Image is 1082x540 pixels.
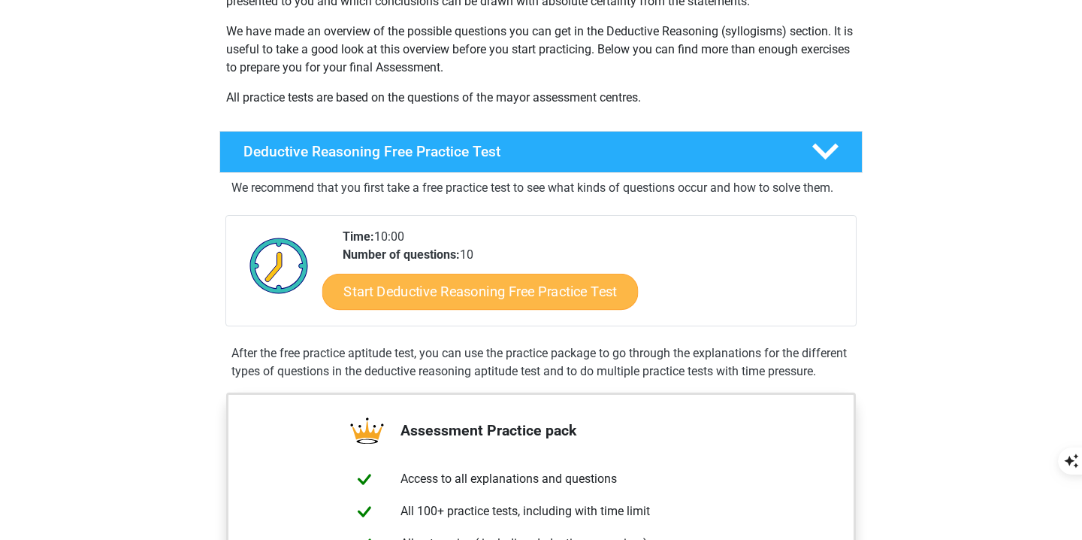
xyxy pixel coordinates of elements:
[225,344,857,381] div: After the free practice aptitude test, you can use the practice package to go through the explana...
[343,229,374,244] b: Time:
[243,143,787,160] h4: Deductive Reasoning Free Practice Test
[241,228,317,303] img: Clock
[331,228,855,326] div: 10:00 10
[343,247,460,262] b: Number of questions:
[226,23,856,77] p: We have made an overview of the possible questions you can get in the Deductive Reasoning (syllog...
[226,89,856,107] p: All practice tests are based on the questions of the mayor assessment centres.
[231,179,851,197] p: We recommend that you first take a free practice test to see what kinds of questions occur and ho...
[322,273,639,309] a: Start Deductive Reasoning Free Practice Test
[213,131,869,173] a: Deductive Reasoning Free Practice Test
